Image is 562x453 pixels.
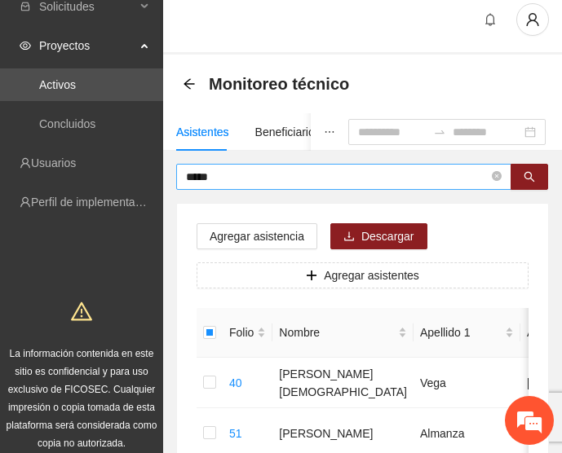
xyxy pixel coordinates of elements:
[343,231,355,244] span: download
[71,301,92,322] span: warning
[272,358,414,408] td: [PERSON_NAME][DEMOGRAPHIC_DATA]
[39,78,76,91] a: Activos
[20,40,31,51] span: eye
[524,171,535,184] span: search
[7,348,157,449] span: La información contenida en este sitio es confidencial y para uso exclusivo de FICOSEC. Cualquier...
[433,125,446,139] span: to
[85,83,274,104] div: Dejar un mensaje
[176,123,229,141] div: Asistentes
[39,117,95,130] a: Concluidos
[268,8,307,47] div: Minimizar ventana de chat en vivo
[433,125,446,139] span: swap-right
[324,266,419,284] span: Agregar asistentes
[39,29,135,62] span: Proyectos
[330,223,427,249] button: downloadDescargar
[306,270,317,283] span: plus
[492,169,502,185] span: close-circle
[414,308,520,358] th: Apellido 1
[511,164,548,190] button: search
[516,3,549,36] button: user
[183,77,196,91] div: Back
[477,7,503,33] button: bell
[210,227,304,245] span: Agregar asistencia
[420,323,502,341] span: Apellido 1
[492,171,502,181] span: close-circle
[279,323,395,341] span: Nombre
[478,13,502,26] span: bell
[31,156,76,169] a: Usuarios
[414,358,520,408] td: Vega
[8,290,311,347] textarea: Escriba su mensaje aquí y haga clic en “Enviar”
[229,323,254,341] span: Folio
[223,308,272,358] th: Folio
[209,71,349,97] span: Monitoreo técnico
[31,140,288,305] span: Estamos sin conexión. Déjenos un mensaje.
[255,123,321,141] div: Beneficiarios
[197,262,529,288] button: plusAgregar asistentes
[229,427,242,440] a: 51
[517,12,548,27] span: user
[311,113,348,151] button: ellipsis
[361,227,414,245] span: Descargar
[31,196,158,209] a: Perfil de implementadora
[229,376,242,389] a: 40
[272,308,414,358] th: Nombre
[324,126,335,138] span: ellipsis
[20,1,31,12] span: inbox
[243,347,296,369] em: Enviar
[183,77,196,90] span: arrow-left
[197,223,317,249] button: Agregar asistencia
